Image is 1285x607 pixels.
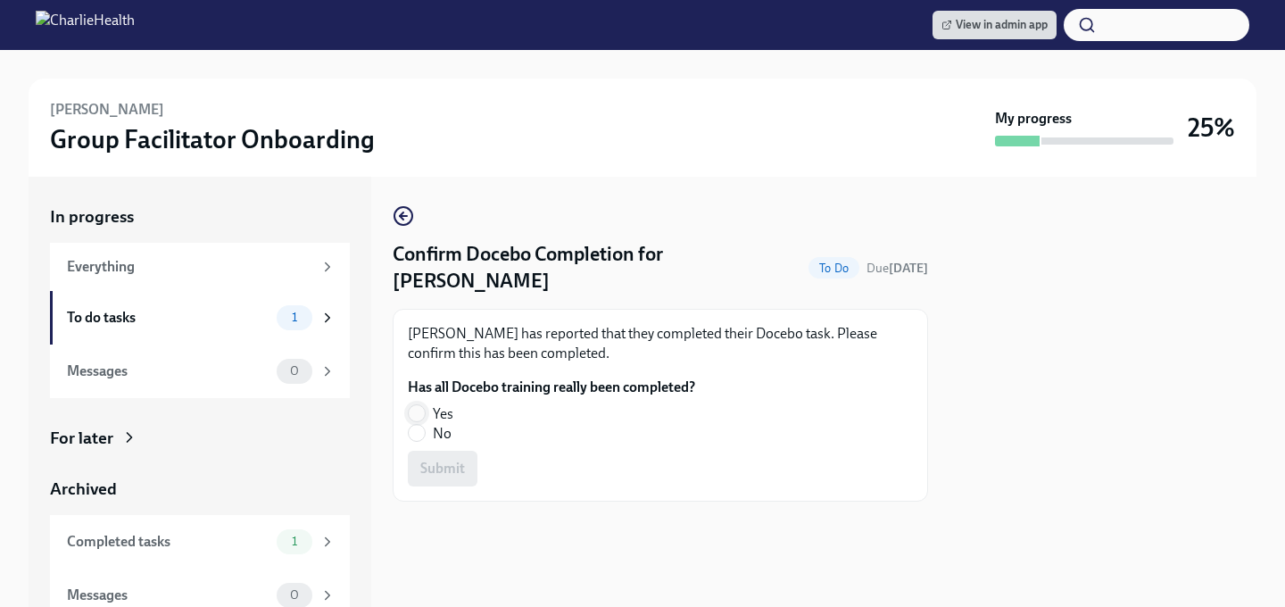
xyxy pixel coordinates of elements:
a: To do tasks1 [50,291,350,345]
p: [PERSON_NAME] has reported that they completed their Docebo task. Please confirm this has been co... [408,324,913,363]
strong: My progress [995,109,1072,129]
a: Completed tasks1 [50,515,350,569]
div: Messages [67,362,269,381]
a: Archived [50,478,350,501]
a: View in admin app [933,11,1057,39]
h6: [PERSON_NAME] [50,100,164,120]
h3: 25% [1188,112,1235,144]
span: Yes [433,404,453,424]
span: 0 [279,364,310,378]
span: View in admin app [941,16,1048,34]
span: 0 [279,588,310,602]
a: Everything [50,243,350,291]
span: September 20th, 2025 10:00 [866,260,928,277]
div: Messages [67,586,269,605]
a: Messages0 [50,345,350,398]
div: For later [50,427,113,450]
span: 1 [281,535,308,548]
div: Completed tasks [67,532,269,552]
a: In progress [50,205,350,229]
span: No [433,424,452,444]
div: Everything [67,257,312,277]
label: Has all Docebo training really been completed? [408,378,695,397]
strong: [DATE] [889,261,928,276]
div: To do tasks [67,308,269,328]
h3: Group Facilitator Onboarding [50,123,375,155]
span: To Do [808,262,859,275]
h4: Confirm Docebo Completion for [PERSON_NAME] [393,241,801,295]
img: CharlieHealth [36,11,135,39]
span: 1 [281,311,308,324]
a: For later [50,427,350,450]
span: Due [866,261,928,276]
